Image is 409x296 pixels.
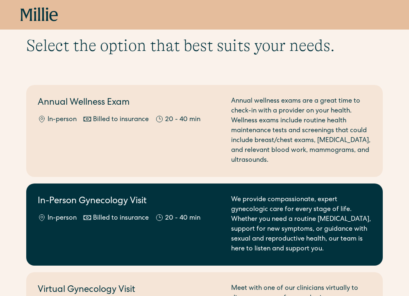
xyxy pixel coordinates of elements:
div: In-person [48,115,77,125]
a: In-Person Gynecology VisitIn-personBilled to insurance20 - 40 minWe provide compassionate, expert... [26,184,383,266]
div: In-person [48,213,77,223]
div: Billed to insurance [93,213,149,223]
h1: Select the option that best suits your needs. [26,36,383,55]
a: Annual Wellness ExamIn-personBilled to insurance20 - 40 minAnnual wellness exams are a great time... [26,85,383,177]
h2: In-Person Gynecology Visit [38,195,221,209]
div: 20 - 40 min [165,115,200,125]
div: 20 - 40 min [165,213,200,223]
h2: Annual Wellness Exam [38,96,221,110]
div: Annual wellness exams are a great time to check-in with a provider on your health. Wellness exams... [231,96,371,165]
div: We provide compassionate, expert gynecologic care for every stage of life. Whether you need a rou... [231,195,371,254]
div: Billed to insurance [93,115,149,125]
